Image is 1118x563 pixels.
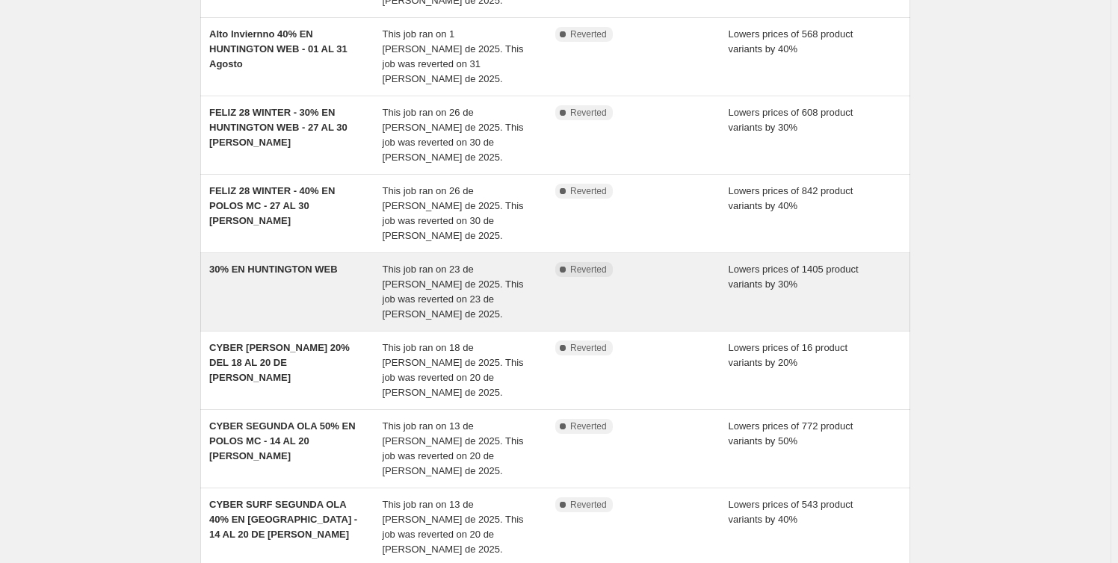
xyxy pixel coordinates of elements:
[383,499,524,555] span: This job ran on 13 de [PERSON_NAME] de 2025. This job was reverted on 20 de [PERSON_NAME] de 2025.
[729,264,859,290] span: Lowers prices of 1405 product variants by 30%
[570,420,607,432] span: Reverted
[383,420,524,476] span: This job ran on 13 de [PERSON_NAME] de 2025. This job was reverted on 20 de [PERSON_NAME] de 2025.
[570,107,607,119] span: Reverted
[729,499,853,525] span: Lowers prices of 543 product variants by 40%
[729,107,853,133] span: Lowers prices of 608 product variants by 30%
[383,107,524,163] span: This job ran on 26 de [PERSON_NAME] de 2025. This job was reverted on 30 de [PERSON_NAME] de 2025.
[209,264,338,275] span: 30% EN HUNTINGTON WEB
[383,28,524,84] span: This job ran on 1 [PERSON_NAME] de 2025. This job was reverted on 31 [PERSON_NAME] de 2025.
[383,264,524,320] span: This job ran on 23 de [PERSON_NAME] de 2025. This job was reverted on 23 de [PERSON_NAME] de 2025.
[729,28,853,55] span: Lowers prices of 568 product variants by 40%
[383,342,524,398] span: This job ran on 18 de [PERSON_NAME] de 2025. This job was reverted on 20 de [PERSON_NAME] de 2025.
[570,185,607,197] span: Reverted
[570,499,607,511] span: Reverted
[209,420,356,461] span: CYBER SEGUNDA OLA 50% EN POLOS MC - 14 AL 20 [PERSON_NAME]
[209,185,335,226] span: FELIZ 28 WINTER - 40% EN POLOS MC - 27 AL 30 [PERSON_NAME]
[209,28,348,69] span: Alto Inviernno 40% EN HUNTINGTON WEB - 01 AL 31 Agosto
[729,420,853,447] span: Lowers prices of 772 product variants by 50%
[729,342,848,368] span: Lowers prices of 16 product variants by 20%
[570,342,607,354] span: Reverted
[209,499,357,540] span: CYBER SURF SEGUNDA OLA 40% EN [GEOGRAPHIC_DATA] - 14 AL 20 DE [PERSON_NAME]
[729,185,853,211] span: Lowers prices of 842 product variants by 40%
[209,342,350,383] span: CYBER [PERSON_NAME] 20% DEL 18 AL 20 DE [PERSON_NAME]
[570,28,607,40] span: Reverted
[570,264,607,276] span: Reverted
[209,107,348,148] span: FELIZ 28 WINTER - 30% EN HUNTINGTON WEB - 27 AL 30 [PERSON_NAME]
[383,185,524,241] span: This job ran on 26 de [PERSON_NAME] de 2025. This job was reverted on 30 de [PERSON_NAME] de 2025.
